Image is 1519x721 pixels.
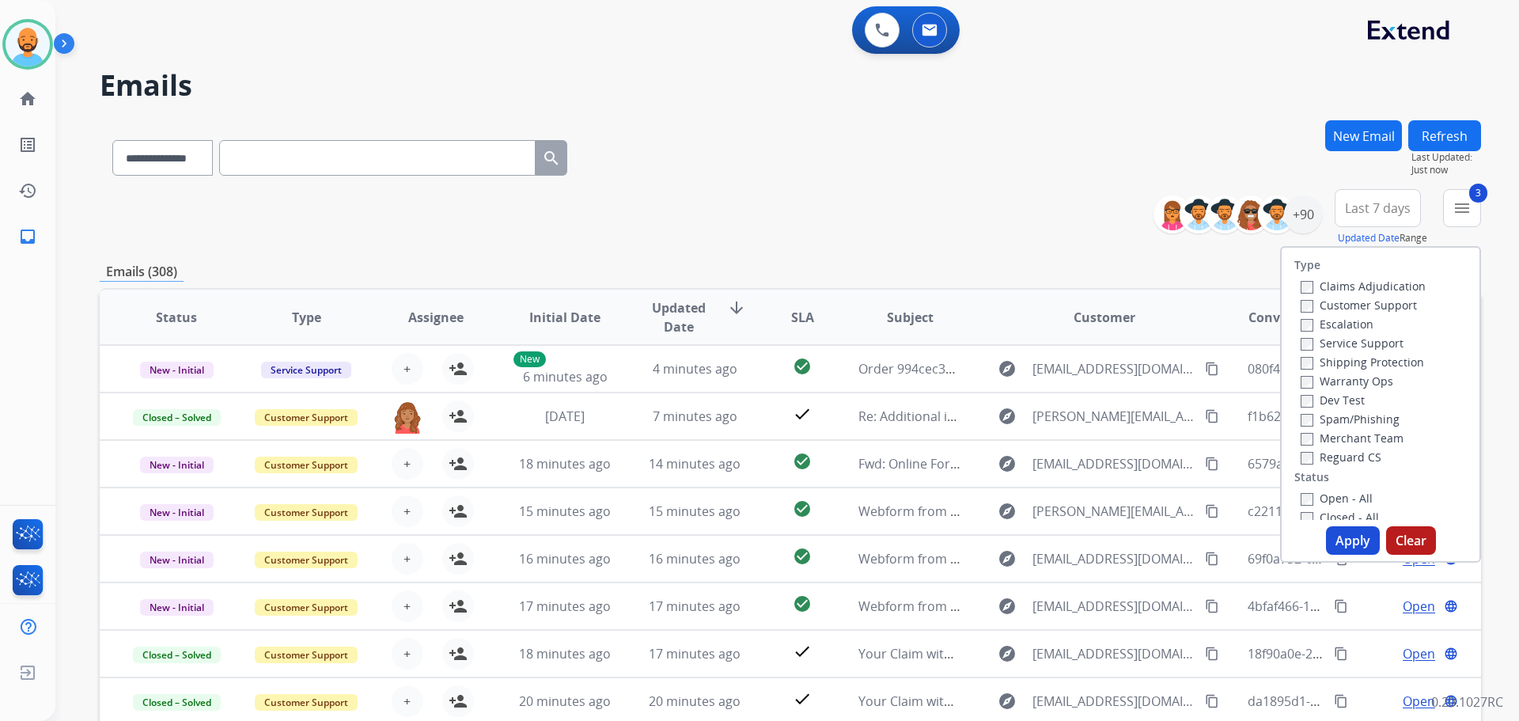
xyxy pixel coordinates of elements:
[793,642,812,661] mat-icon: check
[449,644,468,663] mat-icon: person_add
[643,298,715,336] span: Updated Date
[261,362,351,378] span: Service Support
[653,360,737,378] span: 4 minutes ago
[449,407,468,426] mat-icon: person_add
[156,308,197,327] span: Status
[18,89,37,108] mat-icon: home
[1205,647,1219,661] mat-icon: content_copy
[1032,502,1195,521] span: [PERSON_NAME][EMAIL_ADDRESS][DOMAIN_NAME]
[1403,692,1435,711] span: Open
[1205,599,1219,613] mat-icon: content_copy
[519,645,611,662] span: 18 minutes ago
[255,647,358,663] span: Customer Support
[1386,526,1436,555] button: Clear
[1301,393,1365,408] label: Dev Test
[1301,376,1313,389] input: Warranty Ops
[523,368,608,385] span: 6 minutes ago
[858,408,1066,425] span: Re: Additional information needed.
[1074,308,1135,327] span: Customer
[403,692,411,711] span: +
[1301,433,1313,446] input: Merchant Team
[255,409,358,426] span: Customer Support
[1443,189,1481,227] button: 3
[1301,414,1313,427] input: Spam/Phishing
[1301,279,1426,294] label: Claims Adjudication
[449,502,468,521] mat-icon: person_add
[1301,510,1379,525] label: Closed - All
[1301,357,1313,370] input: Shipping Protection
[403,454,411,473] span: +
[519,550,611,567] span: 16 minutes ago
[392,543,423,575] button: +
[858,455,1206,472] span: Fwd: Online Form Submission #51454 for Online Reporting
[998,359,1017,378] mat-icon: explore
[403,597,411,616] span: +
[1248,308,1350,327] span: Conversation ID
[403,644,411,663] span: +
[133,647,221,663] span: Closed – Solved
[292,308,321,327] span: Type
[1408,120,1481,151] button: Refresh
[1301,336,1403,351] label: Service Support
[1301,512,1313,525] input: Closed - All
[1335,189,1421,227] button: Last 7 days
[403,549,411,568] span: +
[998,407,1017,426] mat-icon: explore
[408,308,464,327] span: Assignee
[1301,431,1403,446] label: Merchant Team
[133,694,221,711] span: Closed – Solved
[392,495,423,527] button: +
[1403,597,1435,616] span: Open
[140,504,214,521] span: New - Initial
[1469,184,1487,203] span: 3
[519,455,611,472] span: 18 minutes ago
[793,547,812,566] mat-icon: check_circle
[998,597,1017,616] mat-icon: explore
[449,359,468,378] mat-icon: person_add
[392,400,423,434] img: agent-avatar
[649,693,741,710] span: 20 minutes ago
[392,685,423,717] button: +
[1301,493,1313,506] input: Open - All
[1248,645,1486,662] span: 18f90a0e-2b42-44ec-b4db-04ddfdc978f2
[998,692,1017,711] mat-icon: explore
[1403,644,1435,663] span: Open
[1032,692,1195,711] span: [EMAIL_ADDRESS][DOMAIN_NAME]
[858,693,996,710] span: Your Claim with Extend
[18,181,37,200] mat-icon: history
[1301,317,1373,332] label: Escalation
[793,594,812,613] mat-icon: check_circle
[1205,409,1219,423] mat-icon: content_copy
[1248,408,1485,425] span: f1b62c62-0705-4288-9b94-2c30c23f8aab
[1032,644,1195,663] span: [EMAIL_ADDRESS][DOMAIN_NAME]
[1032,549,1195,568] span: [EMAIL_ADDRESS][DOMAIN_NAME]
[998,549,1017,568] mat-icon: explore
[649,503,741,520] span: 15 minutes ago
[1248,693,1494,710] span: da1895d1-22a9-4135-9939-a1d6e028b5ae
[1248,503,1488,520] span: c2211e60-d973-4dff-b161-4cd498cd51b1
[519,693,611,710] span: 20 minutes ago
[727,298,746,317] mat-icon: arrow_downward
[1032,454,1195,473] span: [EMAIL_ADDRESS][DOMAIN_NAME]
[793,452,812,471] mat-icon: check_circle
[140,362,214,378] span: New - Initial
[998,644,1017,663] mat-icon: explore
[519,598,611,615] span: 17 minutes ago
[1294,257,1320,273] label: Type
[392,590,423,622] button: +
[392,353,423,385] button: +
[1032,407,1195,426] span: [PERSON_NAME][EMAIL_ADDRESS][DOMAIN_NAME]
[1248,455,1491,472] span: 6579ab9b-e412-41b5-812c-f1d24e15129b
[1284,195,1322,233] div: +90
[1444,647,1458,661] mat-icon: language
[403,502,411,521] span: +
[140,552,214,568] span: New - Initial
[403,359,411,378] span: +
[545,408,585,425] span: [DATE]
[858,360,1142,378] span: Order 994cec3c-b37a-4968-a6d6-9b89973811db
[1301,450,1381,465] label: Reguard CS
[1205,694,1219,708] mat-icon: content_copy
[1205,457,1219,471] mat-icon: content_copy
[1205,504,1219,518] mat-icon: content_copy
[1411,151,1481,164] span: Last Updated:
